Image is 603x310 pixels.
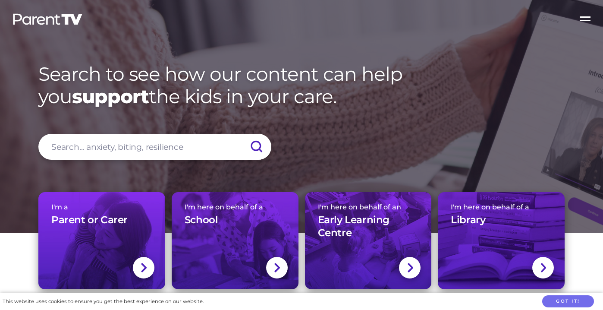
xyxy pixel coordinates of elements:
a: I'm here on behalf of aSchool [172,192,298,289]
h3: Early Learning Centre [318,214,419,240]
input: Search... anxiety, biting, resilience [38,134,271,160]
span: I'm here on behalf of a [451,203,552,211]
h1: Search to see how our content can help you the kids in your care. [38,63,565,108]
div: This website uses cookies to ensure you get the best experience on our website. [3,297,204,306]
img: svg+xml;base64,PHN2ZyBlbmFibGUtYmFja2dyb3VuZD0ibmV3IDAgMCAxNC44IDI1LjciIHZpZXdCb3g9IjAgMCAxNC44ID... [407,262,413,273]
span: I'm here on behalf of a [185,203,286,211]
img: parenttv-logo-white.4c85aaf.svg [12,13,83,25]
strong: support [72,85,149,108]
img: svg+xml;base64,PHN2ZyBlbmFibGUtYmFja2dyb3VuZD0ibmV3IDAgMCAxNC44IDI1LjciIHZpZXdCb3g9IjAgMCAxNC44ID... [273,262,280,273]
h3: Library [451,214,485,227]
a: I'm here on behalf of anEarly Learning Centre [305,192,432,289]
input: Submit [241,134,271,160]
h3: Parent or Carer [51,214,128,227]
img: svg+xml;base64,PHN2ZyBlbmFibGUtYmFja2dyb3VuZD0ibmV3IDAgMCAxNC44IDI1LjciIHZpZXdCb3g9IjAgMCAxNC44ID... [140,262,147,273]
h3: School [185,214,218,227]
span: I'm here on behalf of an [318,203,419,211]
span: I'm a [51,203,152,211]
button: Got it! [542,295,594,308]
a: I'm aParent or Carer [38,192,165,289]
img: svg+xml;base64,PHN2ZyBlbmFibGUtYmFja2dyb3VuZD0ibmV3IDAgMCAxNC44IDI1LjciIHZpZXdCb3g9IjAgMCAxNC44ID... [540,262,546,273]
a: I'm here on behalf of aLibrary [438,192,565,289]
